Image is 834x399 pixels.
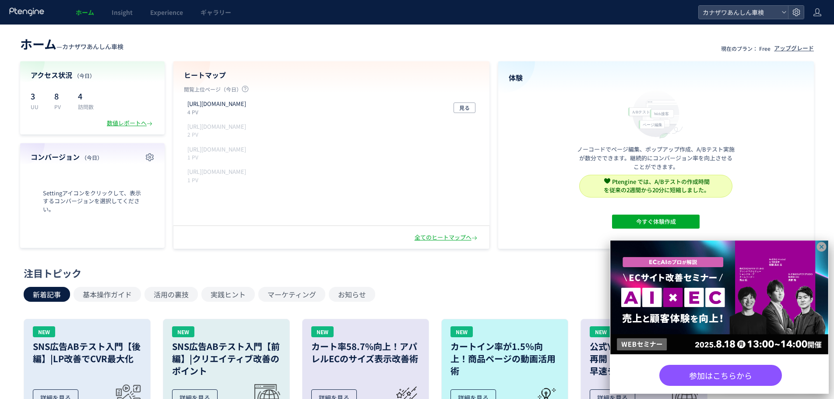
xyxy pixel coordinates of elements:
[31,70,154,80] h4: アクセス状況
[150,8,183,17] span: Experience
[54,89,67,103] p: 8
[184,85,479,96] p: 閲覧上位ページ（今日）
[74,72,95,79] span: （今日）
[604,177,710,194] span: Ptengine では、A/Bテストの作成時間 を従来の2週間から20分に短縮しました。
[187,145,246,154] p: https://kanazawa.safety-shaken.jp/price/
[450,326,473,337] div: NEW
[20,35,56,53] span: ホーム
[81,154,102,161] span: （今日）
[187,108,250,116] p: 4 PV
[33,340,141,365] h3: SNS広告ABテスト入門【後編】|LP改善でCVR最大化
[454,102,475,113] button: 見る
[187,153,250,161] p: 1 PV
[311,326,334,337] div: NEW
[624,88,688,139] img: home_experience_onbo_jp-C5-EgdA0.svg
[172,340,281,377] h3: SNS広告ABテスト入門【前編】|クリエイティブ改善のポイント
[187,123,246,131] p: https://kanazawa.safety-shaken.jp/flow/
[172,326,194,337] div: NEW
[329,287,375,302] button: お知らせ
[612,215,700,229] button: 今すぐ体験作成
[31,189,154,214] span: Settingアイコンをクリックして、表示するコンバージョンを選択してください。
[54,103,67,110] p: PV
[187,168,246,176] p: https://kanazawa.safety-shaken.jp/staff/
[636,215,676,229] span: 今すぐ体験作成
[24,266,806,280] div: 注目トピック
[459,102,470,113] span: 見る
[721,45,771,52] p: 現在のプラン： Free
[20,35,123,53] div: —
[76,8,94,17] span: ホーム
[78,103,94,110] p: 訪問数
[700,6,778,19] span: カナザワあんしん車検
[144,287,198,302] button: 活用の裏技
[509,73,804,83] h4: 体験
[74,287,141,302] button: 基本操作ガイド
[201,287,255,302] button: 実践ヒント
[774,44,814,53] div: アップグレード
[62,42,123,51] span: カナザワあんしん車検
[415,233,479,242] div: 全てのヒートマップへ
[184,70,479,80] h4: ヒートマップ
[311,340,420,365] h3: カート率58.7%向上！アパレルECのサイズ表示改善術
[112,8,133,17] span: Insight
[31,152,154,162] h4: コンバージョン
[78,89,94,103] p: 4
[590,326,612,337] div: NEW
[187,100,246,108] p: https://kanazawa.safety-shaken.jp/
[31,89,44,103] p: 3
[187,131,250,138] p: 2 PV
[604,178,610,184] img: svg+xml,%3c
[24,287,70,302] button: 新着記事
[31,103,44,110] p: UU
[258,287,325,302] button: マーケティング
[33,326,55,337] div: NEW
[187,176,250,184] p: 1 PV
[577,145,735,171] p: ノーコードでページ編集、ポップアップ作成、A/Bテスト実施が数分でできます。継続的にコンバージョン率を向上させることができます。
[201,8,231,17] span: ギャラリー
[107,119,154,127] div: 数値レポートへ
[450,340,559,377] h3: カートイン率が1.5％向上！商品ページの動画活用術
[590,340,698,377] h3: 公式Youtobeチャネル 再開！実践ガイドの動画を 早速チェック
